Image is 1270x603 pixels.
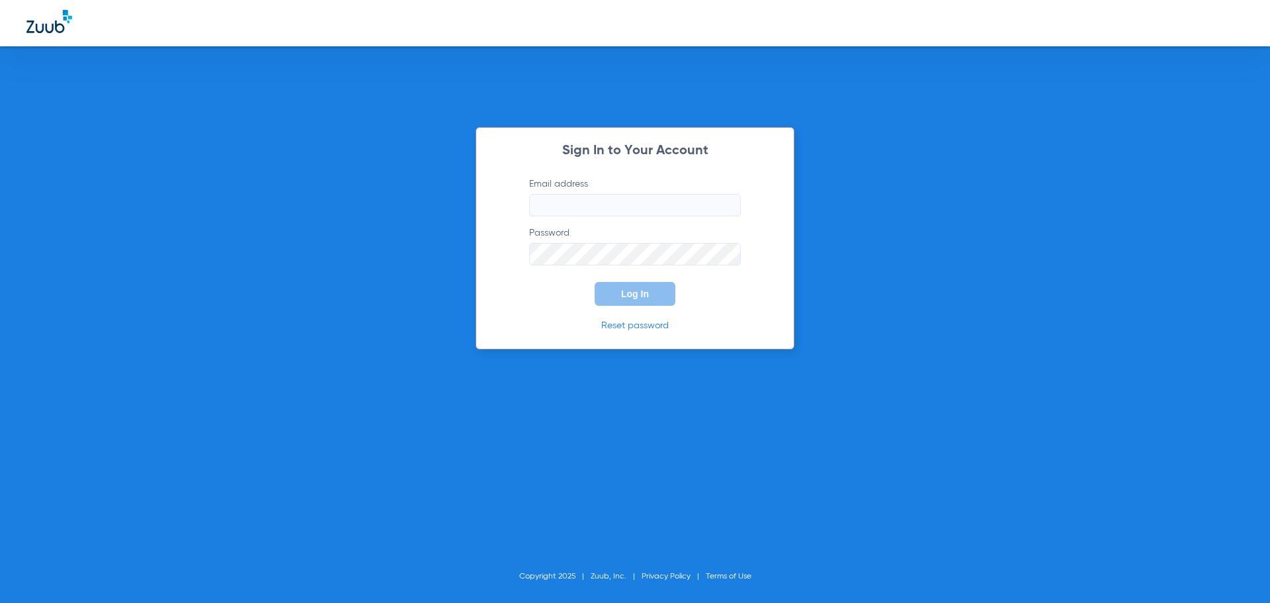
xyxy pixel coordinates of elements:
button: Log In [595,282,675,306]
a: Privacy Policy [642,573,691,580]
iframe: Chat Widget [1204,539,1270,603]
a: Terms of Use [706,573,751,580]
label: Password [529,226,741,265]
span: Log In [621,289,649,299]
input: Email address [529,194,741,216]
label: Email address [529,177,741,216]
img: Zuub Logo [26,10,72,33]
a: Reset password [601,321,669,330]
h2: Sign In to Your Account [509,144,761,158]
li: Copyright 2025 [519,570,591,583]
input: Password [529,243,741,265]
li: Zuub, Inc. [591,570,642,583]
